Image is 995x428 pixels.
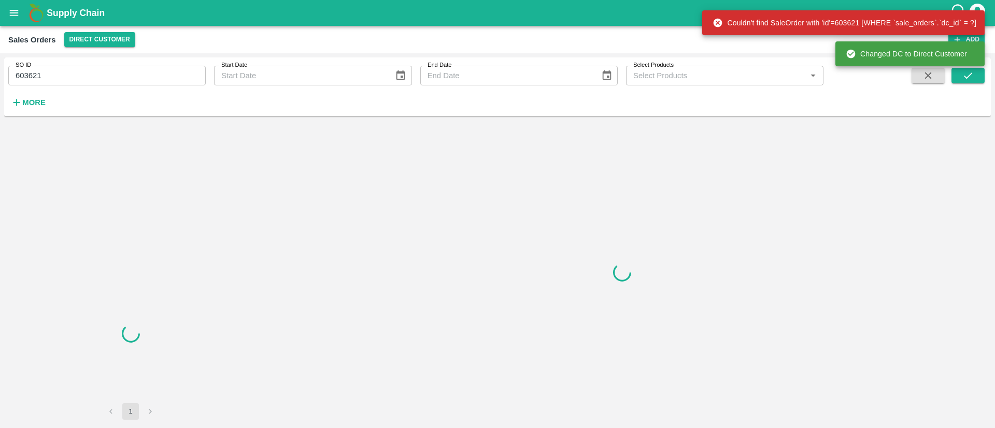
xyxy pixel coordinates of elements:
button: Choose date [597,66,617,85]
div: Sales Orders [8,33,56,47]
div: Changed DC to Direct Customer [846,45,967,63]
input: Enter SO ID [8,66,206,85]
button: More [8,94,48,111]
button: Open [806,69,820,82]
button: Select DC [64,32,135,47]
div: account of current user [968,2,987,24]
img: logo [26,3,47,23]
input: Select Products [629,69,803,82]
strong: More [22,98,46,107]
b: Supply Chain [47,8,105,18]
button: open drawer [2,1,26,25]
div: Couldn't find SaleOrder with 'id'=603621 [WHERE `sale_orders`.`dc_id` = ?] [713,13,976,32]
button: Choose date [391,66,410,85]
label: End Date [428,61,451,69]
label: Select Products [633,61,674,69]
label: Start Date [221,61,247,69]
button: page 1 [122,403,139,420]
nav: pagination navigation [101,403,160,420]
div: customer-support [950,4,968,22]
label: SO ID [16,61,31,69]
input: Start Date [214,66,387,85]
a: Supply Chain [47,6,950,20]
input: End Date [420,66,593,85]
